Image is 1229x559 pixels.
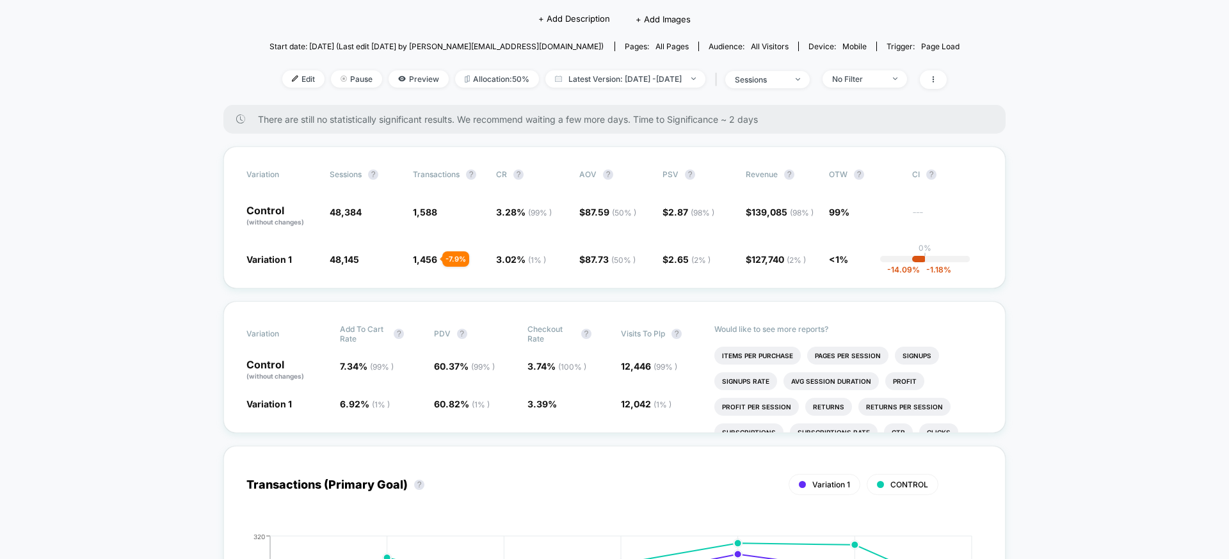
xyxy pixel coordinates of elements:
[414,480,424,490] button: ?
[246,359,327,381] p: Control
[746,254,806,265] span: $
[389,70,449,88] span: Preview
[527,324,575,343] span: Checkout Rate
[625,42,689,51] div: Pages:
[330,169,362,179] span: Sessions
[457,329,467,339] button: ?
[471,362,495,372] span: ( 99 % )
[434,361,495,372] span: 60.37 %
[919,423,958,441] li: Clicks
[258,114,980,125] span: There are still no statistically significant results. We recommend waiting a few more days . Time...
[496,169,507,179] span: CR
[621,398,671,409] span: 12,042
[655,42,689,51] span: all pages
[330,254,359,265] span: 48,145
[668,207,714,217] span: 2.87
[246,254,292,265] span: Variation 1
[558,362,586,372] span: ( 100 % )
[787,255,806,265] span: ( 2 % )
[340,398,390,409] span: 6.92 %
[783,372,879,390] li: Avg Session Duration
[368,169,378,180] button: ?
[829,207,849,217] span: 99%
[581,329,591,339] button: ?
[246,218,304,226] span: (without changes)
[926,169,936,180] button: ?
[920,265,951,274] span: -1.18 %
[370,362,394,372] span: ( 99 % )
[555,75,562,82] img: calendar
[612,208,636,217] span: ( 50 % )
[413,207,437,217] span: 1,588
[895,347,939,365] li: Signups
[465,75,470,83] img: rebalance
[282,70,325,88] span: Edit
[832,74,883,84] div: No Filter
[413,169,460,179] span: Transactions
[807,347,888,365] li: Pages Per Session
[751,207,814,217] span: 139,085
[585,207,636,217] span: 87.59
[921,42,960,51] span: Page Load
[527,398,557,409] span: 3.39 %
[668,254,711,265] span: 2.65
[746,169,778,179] span: Revenue
[890,480,928,489] span: CONTROL
[714,372,777,390] li: Signups Rate
[912,169,983,180] span: CI
[854,169,864,180] button: ?
[636,14,691,24] span: + Add Images
[663,254,711,265] span: $
[714,398,799,416] li: Profit Per Session
[292,75,298,82] img: edit
[341,75,347,82] img: end
[545,70,705,88] span: Latest Version: [DATE] - [DATE]
[812,480,850,489] span: Variation 1
[434,329,451,338] span: PDV
[496,207,552,217] span: 3.28 %
[579,169,597,179] span: AOV
[912,209,983,227] span: ---
[413,254,437,265] span: 1,456
[621,329,665,338] span: Visits To Plp
[394,329,404,339] button: ?
[663,169,679,179] span: PSV
[466,169,476,180] button: ?
[621,361,677,372] span: 12,446
[654,362,677,372] span: ( 99 % )
[919,243,931,253] p: 0%
[472,400,490,409] span: ( 1 % )
[885,372,924,390] li: Profit
[513,169,524,180] button: ?
[712,70,725,89] span: |
[528,208,552,217] span: ( 99 % )
[887,265,920,274] span: -14.09 %
[691,77,696,80] img: end
[579,254,636,265] span: $
[663,207,714,217] span: $
[246,324,317,343] span: Variation
[735,75,786,84] div: sessions
[784,169,794,180] button: ?
[746,207,814,217] span: $
[611,255,636,265] span: ( 50 % )
[798,42,876,51] span: Device:
[372,400,390,409] span: ( 1 % )
[884,423,913,441] li: Ctr
[654,400,671,409] span: ( 1 % )
[253,532,265,540] tspan: 320
[829,169,899,180] span: OTW
[790,423,878,441] li: Subscriptions Rate
[579,207,636,217] span: $
[585,254,636,265] span: 87.73
[455,70,539,88] span: Allocation: 50%
[796,78,800,81] img: end
[340,361,394,372] span: 7.34 %
[829,254,848,265] span: <1%
[858,398,951,416] li: Returns Per Session
[538,13,610,26] span: + Add Description
[691,208,714,217] span: ( 98 % )
[269,42,604,51] span: Start date: [DATE] (Last edit [DATE] by [PERSON_NAME][EMAIL_ADDRESS][DOMAIN_NAME])
[246,398,292,409] span: Variation 1
[714,324,983,334] p: Would like to see more reports?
